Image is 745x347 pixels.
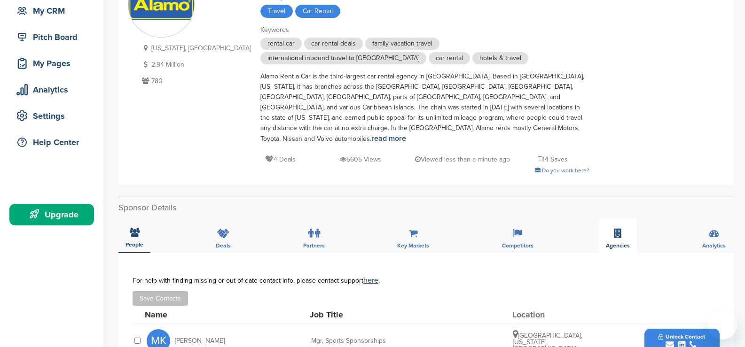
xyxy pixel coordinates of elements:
[659,333,705,340] span: Unlock Contact
[538,154,568,165] p: 14 Saves
[9,204,94,225] a: Upgrade
[429,52,470,64] span: car rental
[260,38,302,50] span: rental car
[310,310,451,319] div: Job Title
[14,2,94,19] div: My CRM
[304,38,363,50] span: car rental deals
[260,25,589,35] div: Keywords
[260,71,589,144] div: Alamo Rent a Car is the third-largest car rental agency in [GEOGRAPHIC_DATA]. Based in [GEOGRAPHI...
[14,134,94,151] div: Help Center
[397,243,429,248] span: Key Markets
[118,201,734,214] h2: Sponsor Details
[14,55,94,72] div: My Pages
[145,310,248,319] div: Name
[9,105,94,127] a: Settings
[260,52,426,64] span: international inbound travel to [GEOGRAPHIC_DATA]
[14,81,94,98] div: Analytics
[535,167,589,174] a: Do you work here?
[14,206,94,223] div: Upgrade
[216,243,231,248] span: Deals
[175,338,225,344] span: [PERSON_NAME]
[415,154,510,165] p: Viewed less than a minute ago
[340,154,381,165] p: 5605 Views
[140,59,251,70] p: 2.94 Million
[502,243,533,248] span: Competitors
[542,167,589,174] span: Do you work here?
[295,5,340,18] span: Car Rental
[133,291,188,306] button: Save Contacts
[9,131,94,153] a: Help Center
[9,79,94,100] a: Analytics
[265,154,296,165] p: 4 Deals
[702,243,726,248] span: Analytics
[9,53,94,74] a: My Pages
[472,52,528,64] span: hotels & travel
[606,243,630,248] span: Agencies
[365,38,439,50] span: family vacation travel
[140,75,251,87] p: 780
[707,309,737,339] iframe: Button to launch messaging window
[260,5,293,18] span: Travel
[125,242,143,247] span: People
[363,276,378,285] a: here
[371,134,406,143] a: read more
[9,26,94,48] a: Pitch Board
[512,310,583,319] div: Location
[303,243,325,248] span: Partners
[14,29,94,46] div: Pitch Board
[140,42,251,54] p: [US_STATE], [GEOGRAPHIC_DATA]
[14,108,94,124] div: Settings
[133,277,720,284] div: For help with finding missing or out-of-date contact info, please contact support .
[311,338,452,344] div: Mgr, Sports Sponsorships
